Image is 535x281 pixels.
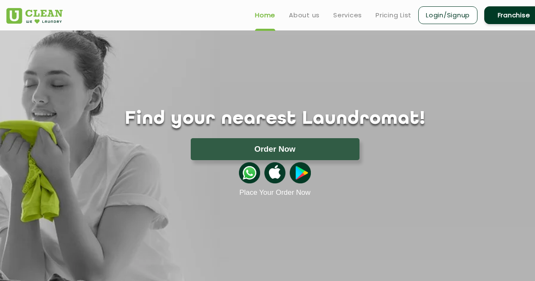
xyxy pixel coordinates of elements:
a: Login/Signup [418,6,477,24]
img: apple-icon.png [264,162,285,183]
a: Place Your Order Now [239,188,310,197]
img: UClean Laundry and Dry Cleaning [6,8,63,24]
a: About us [289,10,320,20]
a: Home [255,10,275,20]
a: Pricing List [376,10,412,20]
img: playstoreicon.png [290,162,311,183]
button: Order Now [191,138,359,160]
a: Services [333,10,362,20]
img: whatsappicon.png [239,162,260,183]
